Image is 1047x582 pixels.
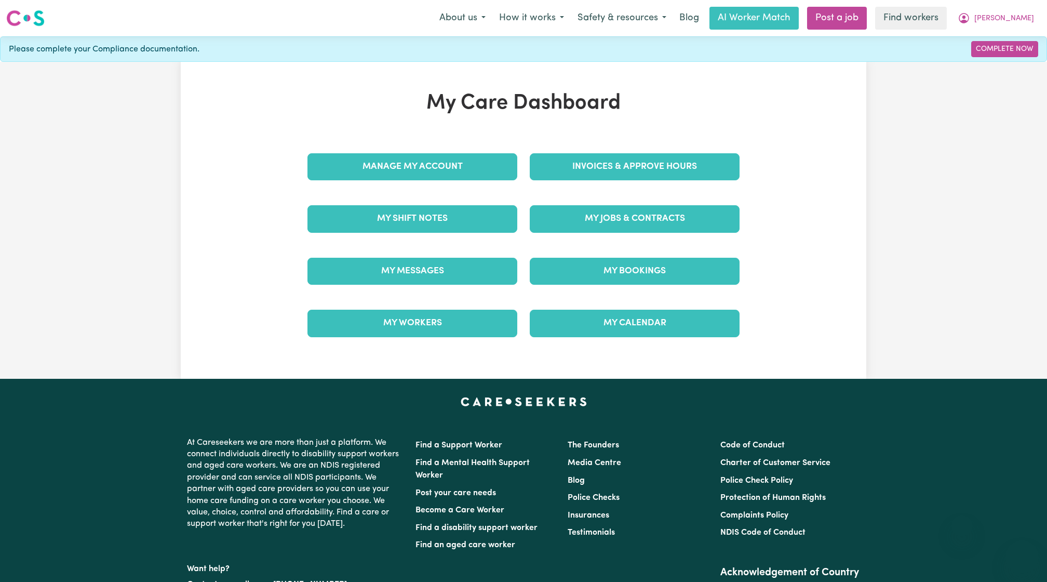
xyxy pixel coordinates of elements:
[415,441,502,449] a: Find a Support Worker
[530,258,740,285] a: My Bookings
[6,9,45,28] img: Careseekers logo
[720,528,806,537] a: NDIS Code of Conduct
[568,441,619,449] a: The Founders
[530,205,740,232] a: My Jobs & Contracts
[301,91,746,116] h1: My Care Dashboard
[530,153,740,180] a: Invoices & Approve Hours
[1005,540,1039,574] iframe: Button to launch messaging window
[415,506,504,514] a: Become a Care Worker
[951,515,972,536] iframe: Close message
[9,43,199,56] span: Please complete your Compliance documentation.
[415,541,515,549] a: Find an aged care worker
[187,559,403,575] p: Want help?
[568,528,615,537] a: Testimonials
[720,441,785,449] a: Code of Conduct
[461,398,587,406] a: Careseekers home page
[673,7,705,30] a: Blog
[568,459,621,467] a: Media Centre
[415,459,530,480] a: Find a Mental Health Support Worker
[807,7,867,30] a: Post a job
[307,310,517,337] a: My Workers
[187,433,403,534] p: At Careseekers we are more than just a platform. We connect individuals directly to disability su...
[720,566,860,579] h2: Acknowledgement of Country
[571,7,673,29] button: Safety & resources
[951,7,1041,29] button: My Account
[415,489,496,497] a: Post your care needs
[875,7,947,30] a: Find workers
[709,7,799,30] a: AI Worker Match
[720,494,826,502] a: Protection of Human Rights
[530,310,740,337] a: My Calendar
[720,477,793,485] a: Police Check Policy
[974,13,1034,24] span: [PERSON_NAME]
[568,511,609,520] a: Insurances
[307,205,517,232] a: My Shift Notes
[6,6,45,30] a: Careseekers logo
[492,7,571,29] button: How it works
[433,7,492,29] button: About us
[720,511,788,520] a: Complaints Policy
[568,494,620,502] a: Police Checks
[971,41,1038,57] a: Complete Now
[415,524,538,532] a: Find a disability support worker
[307,258,517,285] a: My Messages
[307,153,517,180] a: Manage My Account
[568,477,585,485] a: Blog
[720,459,830,467] a: Charter of Customer Service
